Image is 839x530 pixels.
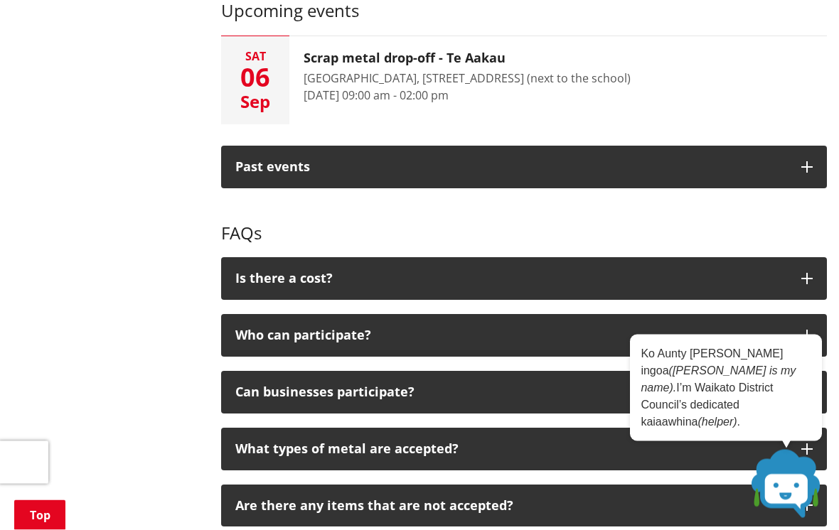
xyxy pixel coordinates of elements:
em: ([PERSON_NAME] is my name). [641,364,796,394]
p: Ko Aunty [PERSON_NAME] ingoa I’m Waikato District Council’s dedicated kaiaawhina . [641,345,811,431]
button: Who can participate? [221,315,827,357]
p: What types of metal are accepted? [235,443,787,457]
button: Are there any items that are not accepted? [221,485,827,528]
a: Top [14,500,65,530]
h3: Upcoming events [221,1,827,22]
div: 06 [221,65,289,91]
button: Is there a cost? [221,258,827,301]
div: [GEOGRAPHIC_DATA], [STREET_ADDRESS] (next to the school) [304,70,631,87]
button: Sat 06 Sep Scrap metal drop-off - Te Aakau [GEOGRAPHIC_DATA], [STREET_ADDRESS] (next to the schoo... [221,37,827,125]
p: Can businesses participate? [235,386,787,400]
button: Can businesses participate? [221,372,827,414]
time: [DATE] 09:00 am - 02:00 pm [304,88,449,104]
h3: Scrap metal drop-off - Te Aakau [304,51,631,67]
div: Past events [235,161,787,175]
button: What types of metal are accepted? [221,428,827,471]
div: Sep [221,94,289,111]
em: (helper) [698,416,737,428]
button: Past events [221,146,827,189]
h3: FAQs [221,203,827,244]
div: Is there a cost? [235,272,787,286]
div: Sat [221,51,289,63]
p: Are there any items that are not accepted? [235,499,787,514]
p: Who can participate? [235,329,787,343]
